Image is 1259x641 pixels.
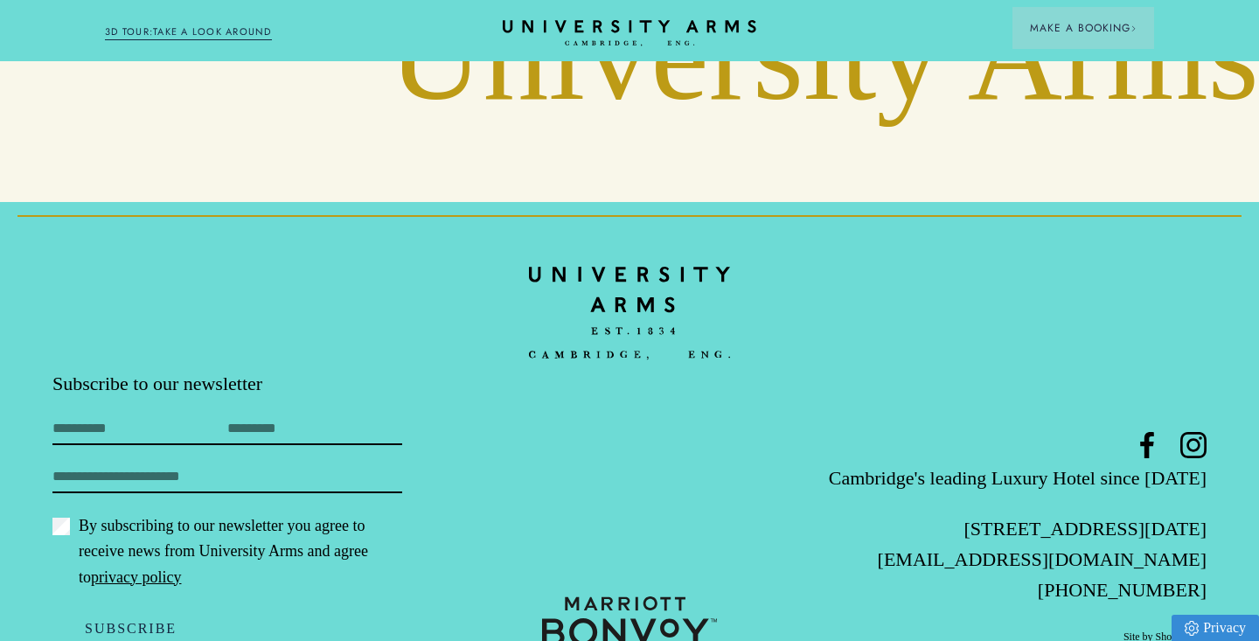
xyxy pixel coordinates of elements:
[1012,7,1154,49] button: Make a BookingArrow icon
[1134,432,1160,458] a: Facebook
[1172,615,1259,641] a: Privacy
[529,254,730,371] a: Home
[1130,25,1137,31] img: Arrow icon
[822,463,1207,493] p: Cambridge's leading Luxury Hotel since [DATE]
[1030,20,1137,36] span: Make a Booking
[529,254,730,372] img: bc90c398f2f6aa16c3ede0e16ee64a97.svg
[503,20,756,47] a: Home
[52,513,402,589] label: By subscribing to our newsletter you agree to receive news from University Arms and agree to
[878,548,1207,570] a: [EMAIL_ADDRESS][DOMAIN_NAME]
[1038,579,1207,601] a: [PHONE_NUMBER]
[1180,432,1207,458] a: Instagram
[52,371,437,397] p: Subscribe to our newsletter
[91,568,181,586] a: privacy policy
[105,24,272,40] a: 3D TOUR:TAKE A LOOK AROUND
[1185,621,1199,636] img: Privacy
[822,513,1207,544] p: [STREET_ADDRESS][DATE]
[52,518,70,535] input: By subscribing to our newsletter you agree to receive news from University Arms and agree topriva...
